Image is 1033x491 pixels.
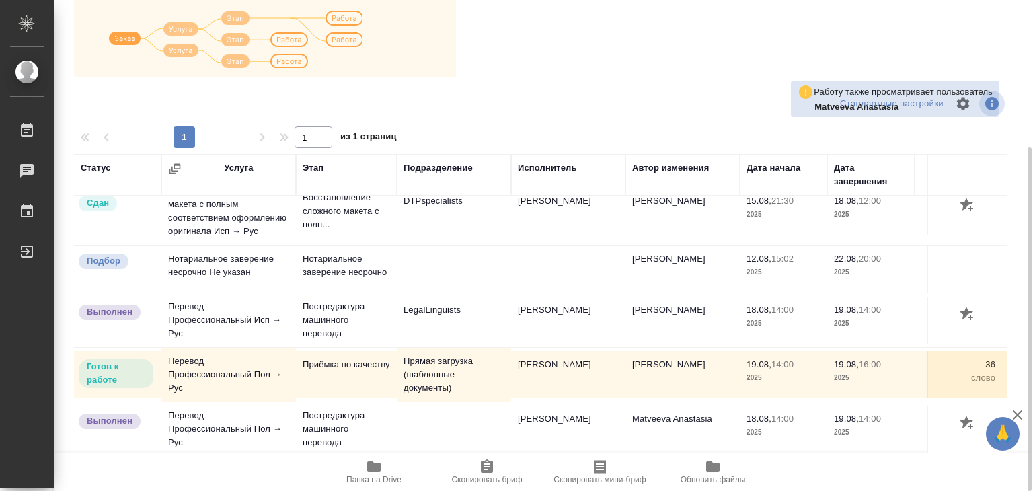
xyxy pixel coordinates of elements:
[834,426,908,439] p: 2025
[303,358,390,371] p: Приёмка по качеству
[834,414,859,424] p: 19.08,
[451,475,522,484] span: Скопировать бриф
[632,161,709,175] div: Автор изменения
[921,266,995,279] p: не указано
[956,303,979,326] button: Добавить оценку
[771,414,794,424] p: 14:00
[656,453,769,491] button: Обновить файлы
[991,420,1014,448] span: 🙏
[834,266,908,279] p: 2025
[625,188,740,235] td: [PERSON_NAME]
[921,371,995,385] p: слово
[511,297,625,344] td: [PERSON_NAME]
[340,128,397,148] span: из 1 страниц
[430,453,543,491] button: Скопировать бриф
[956,194,979,217] button: Добавить оценку
[161,178,296,245] td: Восстановление сложного макета с полным соответствием оформлению оригинала Исп → Рус
[814,85,993,99] p: Работу также просматривает пользователь
[303,191,390,231] p: Восстановление сложного макета с полн...
[814,100,993,114] p: Matveeva Anastasia
[956,412,979,435] button: Добавить оценку
[814,102,898,112] b: Matveeva Anastasia
[979,91,1007,116] span: Посмотреть информацию
[397,297,511,344] td: LegalLinguists
[747,317,820,330] p: 2025
[397,188,511,235] td: DTPspecialists
[511,406,625,453] td: [PERSON_NAME]
[859,305,881,315] p: 14:00
[511,188,625,235] td: [PERSON_NAME]
[921,358,995,371] p: 36
[834,305,859,315] p: 19.08,
[834,317,908,330] p: 2025
[859,196,881,206] p: 12:00
[303,300,390,340] p: Постредактура машинного перевода
[859,359,881,369] p: 16:00
[404,161,473,175] div: Подразделение
[747,305,771,315] p: 18.08,
[317,453,430,491] button: Папка на Drive
[87,196,109,210] p: Сдан
[747,359,771,369] p: 19.08,
[771,359,794,369] p: 14:00
[681,475,746,484] span: Обновить файлы
[834,254,859,264] p: 22.08,
[771,196,794,206] p: 21:30
[747,426,820,439] p: 2025
[834,359,859,369] p: 19.08,
[834,208,908,221] p: 2025
[921,426,995,439] p: слово
[625,245,740,293] td: [PERSON_NAME]
[921,252,995,266] p: 0
[303,409,390,449] p: Постредактура машинного перевода
[859,414,881,424] p: 14:00
[168,162,182,176] button: Сгруппировать
[747,161,800,175] div: Дата начала
[921,303,995,317] p: 435
[303,161,323,175] div: Этап
[747,266,820,279] p: 2025
[747,371,820,385] p: 2025
[397,348,511,402] td: Прямая загрузка (шаблонные документы)
[625,406,740,453] td: Matveeva Anastasia
[81,161,111,175] div: Статус
[87,254,120,268] p: Подбор
[834,371,908,385] p: 2025
[87,414,132,428] p: Выполнен
[224,161,253,175] div: Услуга
[771,305,794,315] p: 14:00
[921,208,995,221] p: Страница А4
[303,252,390,279] p: Нотариальное заверение несрочно
[87,305,132,319] p: Выполнен
[518,161,577,175] div: Исполнитель
[986,417,1020,451] button: 🙏
[161,402,296,456] td: Перевод Профессиональный Пол → Рус
[771,254,794,264] p: 15:02
[834,161,908,188] div: Дата завершения
[346,475,401,484] span: Папка на Drive
[921,194,995,208] p: 3
[161,245,296,293] td: Нотариальное заверение несрочно Не указан
[747,196,771,206] p: 15.08,
[543,453,656,491] button: Скопировать мини-бриф
[625,297,740,344] td: [PERSON_NAME]
[747,208,820,221] p: 2025
[511,351,625,398] td: [PERSON_NAME]
[747,254,771,264] p: 12.08,
[161,293,296,347] td: Перевод Профессиональный Исп → Рус
[161,348,296,402] td: Перевод Профессиональный Пол → Рус
[859,254,881,264] p: 20:00
[921,412,995,426] p: 27,5
[834,196,859,206] p: 18.08,
[921,317,995,330] p: слово
[747,414,771,424] p: 18.08,
[553,475,646,484] span: Скопировать мини-бриф
[87,360,145,387] p: Готов к работе
[947,87,979,120] span: Настроить таблицу
[625,351,740,398] td: [PERSON_NAME]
